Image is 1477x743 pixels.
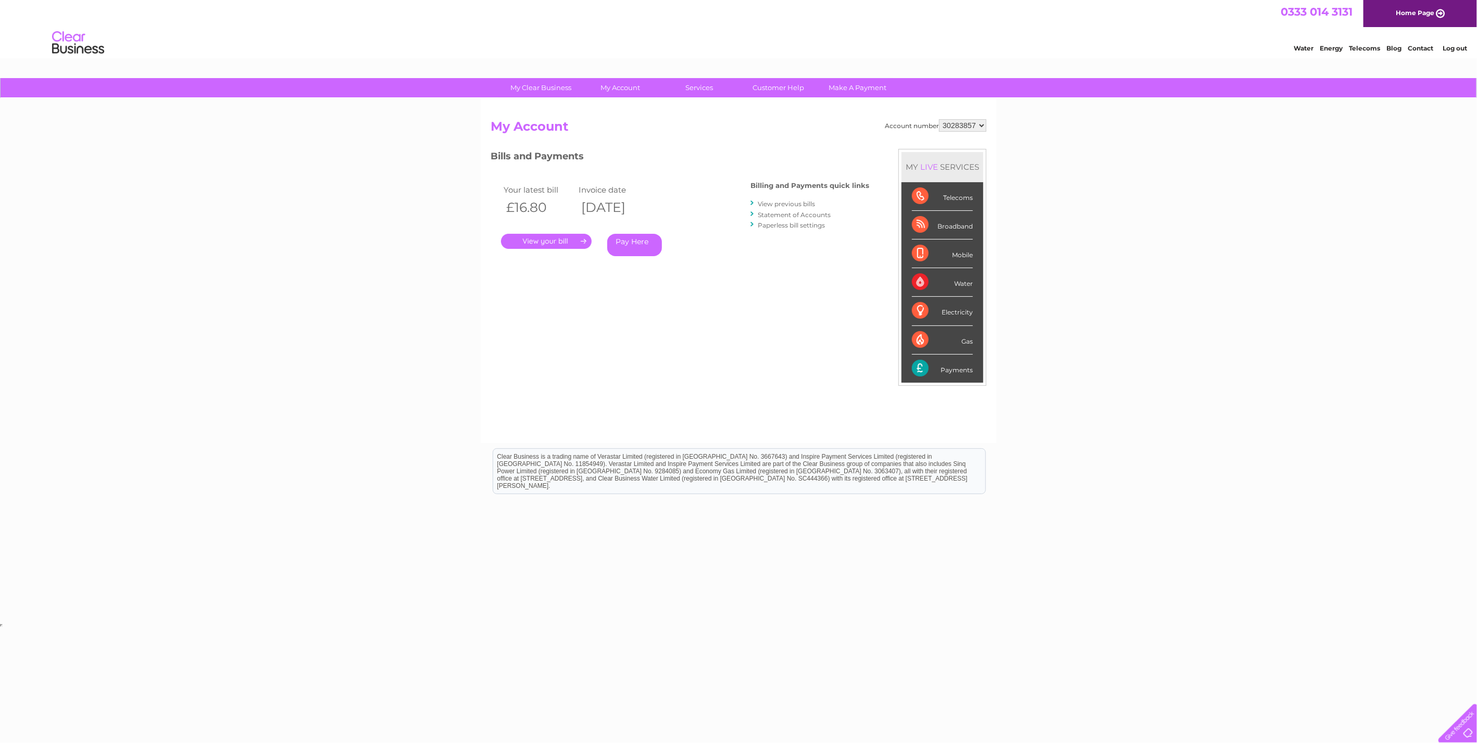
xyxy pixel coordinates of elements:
a: Telecoms [1349,44,1380,52]
a: Services [657,78,743,97]
a: Water [1294,44,1313,52]
a: . [501,234,592,249]
h4: Billing and Payments quick links [750,182,869,190]
a: Energy [1320,44,1343,52]
a: Blog [1386,44,1401,52]
td: Your latest bill [501,183,576,197]
div: LIVE [918,162,940,172]
a: Statement of Accounts [758,211,831,219]
div: Payments [912,355,973,383]
div: Broadband [912,211,973,240]
a: 0333 014 3131 [1281,5,1353,18]
a: Make A Payment [815,78,901,97]
a: My Clear Business [498,78,584,97]
h3: Bills and Payments [491,149,869,167]
th: £16.80 [501,197,576,218]
div: Water [912,268,973,297]
div: MY SERVICES [902,152,983,182]
a: Customer Help [736,78,822,97]
div: Clear Business is a trading name of Verastar Limited (registered in [GEOGRAPHIC_DATA] No. 3667643... [493,6,985,51]
div: Mobile [912,240,973,268]
img: logo.png [52,27,105,59]
div: Electricity [912,297,973,325]
th: [DATE] [576,197,651,218]
h2: My Account [491,119,986,139]
td: Invoice date [576,183,651,197]
a: View previous bills [758,200,815,208]
a: Paperless bill settings [758,221,825,229]
a: Pay Here [607,234,662,256]
a: Log out [1443,44,1467,52]
div: Telecoms [912,182,973,211]
a: Contact [1408,44,1433,52]
div: Account number [885,119,986,132]
a: My Account [578,78,664,97]
div: Gas [912,326,973,355]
